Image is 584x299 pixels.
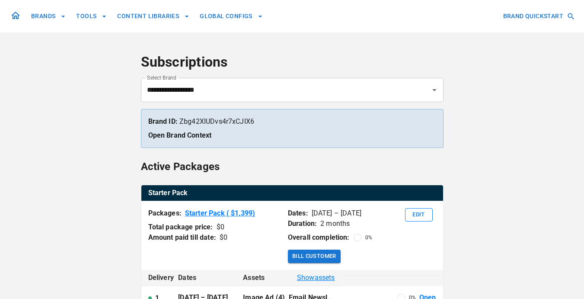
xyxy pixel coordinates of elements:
[220,232,227,243] div: $ 0
[288,232,350,243] p: Overall completion:
[297,273,335,283] span: Show assets
[405,208,433,222] button: Edit
[147,74,176,81] label: Select Brand
[73,8,110,24] button: TOOLS
[428,84,440,96] button: Open
[288,250,341,263] button: Bill Customer
[148,232,216,243] p: Amount paid till date:
[171,270,236,286] th: Dates
[148,222,213,232] p: Total package price:
[288,219,317,229] p: Duration:
[141,185,443,201] table: active packages table
[148,131,212,139] a: Open Brand Context
[217,222,224,232] div: $ 0
[148,116,436,127] p: Zbg42XIUDvs4r7xCJIX6
[312,208,361,219] p: [DATE] – [DATE]
[141,158,220,175] h6: Active Packages
[288,208,308,219] p: Dates:
[196,8,266,24] button: GLOBAL CONFIGS
[243,273,335,283] div: Assets
[28,8,69,24] button: BRANDS
[148,117,178,125] strong: Brand ID:
[185,208,255,219] a: Starter Pack ( $1,399)
[141,54,444,71] h4: Subscriptions
[500,8,577,24] button: BRAND QUICKSTART
[365,234,372,241] p: 0 %
[148,208,182,219] p: Packages:
[320,219,350,229] p: 2 months
[141,185,443,201] th: Starter Pack
[114,8,193,24] button: CONTENT LIBRARIES
[141,270,172,286] th: Delivery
